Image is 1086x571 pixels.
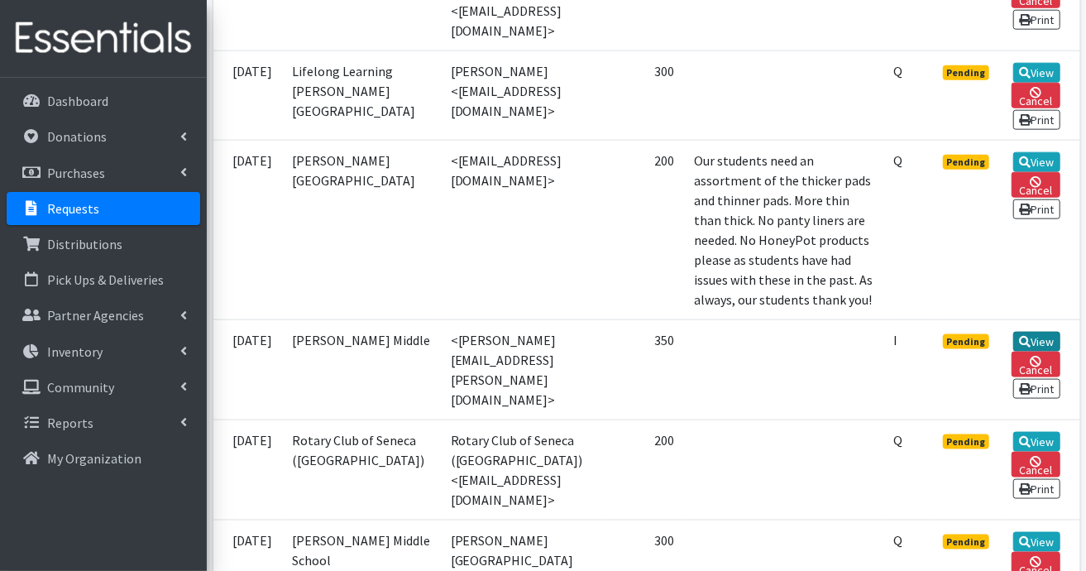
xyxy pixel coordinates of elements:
[7,406,200,439] a: Reports
[283,50,441,140] td: Lifelong Learning [PERSON_NAME][GEOGRAPHIC_DATA]
[1013,432,1060,452] a: View
[893,532,902,549] abbr: Quantity
[7,228,200,261] a: Distributions
[47,343,103,360] p: Inventory
[47,93,108,109] p: Dashboard
[893,432,902,449] abbr: Quantity
[47,379,114,396] p: Community
[1012,452,1060,477] a: Cancel
[283,319,441,420] td: [PERSON_NAME] Middle
[943,65,990,80] span: Pending
[1012,83,1060,108] a: Cancel
[943,434,990,449] span: Pending
[606,140,684,319] td: 200
[1012,352,1060,377] a: Cancel
[47,271,164,288] p: Pick Ups & Deliveries
[1013,479,1060,499] a: Print
[1013,152,1060,172] a: View
[283,140,441,319] td: [PERSON_NAME][GEOGRAPHIC_DATA]
[943,535,990,549] span: Pending
[441,140,607,319] td: <[EMAIL_ADDRESS][DOMAIN_NAME]>
[893,63,902,79] abbr: Quantity
[1013,379,1060,399] a: Print
[47,200,99,217] p: Requests
[606,50,684,140] td: 300
[1013,10,1060,30] a: Print
[213,420,283,520] td: [DATE]
[684,140,883,319] td: Our students need an assortment of the thicker pads and thinner pads. More thin than thick. No pa...
[606,420,684,520] td: 200
[283,420,441,520] td: Rotary Club of Seneca ([GEOGRAPHIC_DATA])
[47,307,144,324] p: Partner Agencies
[441,50,607,140] td: [PERSON_NAME] <[EMAIL_ADDRESS][DOMAIN_NAME]>
[1013,532,1060,552] a: View
[441,319,607,420] td: <[PERSON_NAME][EMAIL_ADDRESS][PERSON_NAME][DOMAIN_NAME]>
[893,152,902,169] abbr: Quantity
[7,335,200,368] a: Inventory
[47,450,141,467] p: My Organization
[1013,110,1060,130] a: Print
[7,299,200,332] a: Partner Agencies
[606,319,684,420] td: 350
[7,11,200,66] img: HumanEssentials
[47,128,107,145] p: Donations
[47,236,122,252] p: Distributions
[213,50,283,140] td: [DATE]
[441,420,607,520] td: Rotary Club of Seneca ([GEOGRAPHIC_DATA]) <[EMAIL_ADDRESS][DOMAIN_NAME]>
[7,263,200,296] a: Pick Ups & Deliveries
[893,332,897,348] abbr: Individual
[943,334,990,349] span: Pending
[7,442,200,475] a: My Organization
[7,192,200,225] a: Requests
[7,156,200,190] a: Purchases
[1012,172,1060,198] a: Cancel
[1013,63,1060,83] a: View
[47,415,93,431] p: Reports
[213,140,283,319] td: [DATE]
[7,371,200,404] a: Community
[1013,199,1060,219] a: Print
[7,120,200,153] a: Donations
[47,165,105,181] p: Purchases
[943,155,990,170] span: Pending
[7,84,200,118] a: Dashboard
[213,319,283,420] td: [DATE]
[1013,332,1060,352] a: View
